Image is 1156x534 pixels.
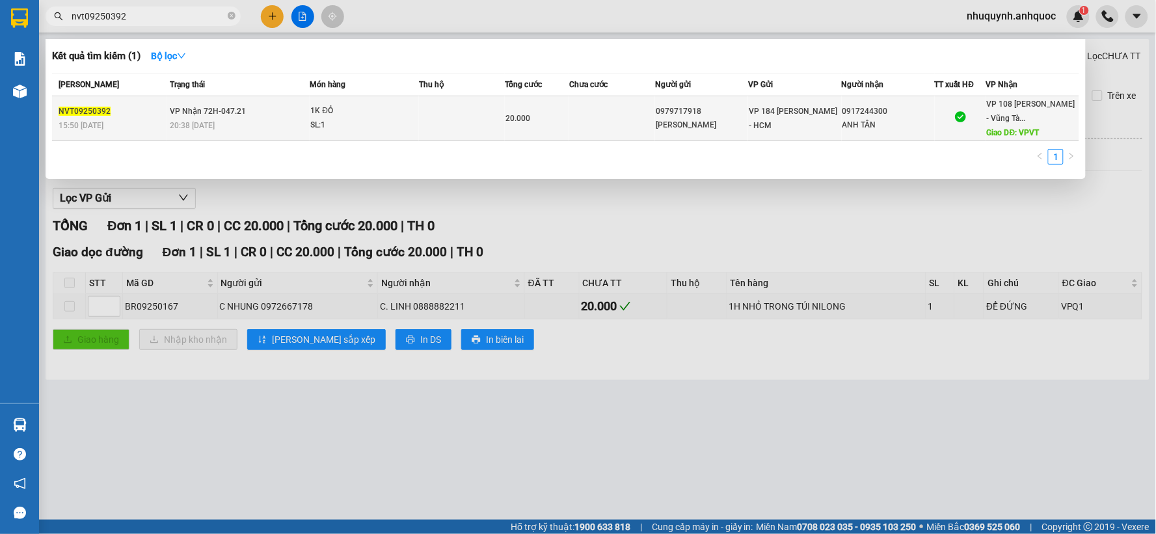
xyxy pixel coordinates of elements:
img: warehouse-icon [13,85,27,98]
li: 1 [1048,149,1064,165]
div: [PERSON_NAME] [656,118,747,132]
div: 0979717918 [656,105,747,118]
span: VP 184 [PERSON_NAME] - HCM [749,107,837,130]
img: warehouse-icon [13,418,27,432]
span: notification [14,477,26,490]
span: Thu hộ [419,80,444,89]
div: 1K ĐỎ [310,104,408,118]
span: Món hàng [310,80,345,89]
span: NVT09250392 [59,107,111,116]
span: 20:38 [DATE] [170,121,215,130]
img: logo-vxr [11,8,28,28]
li: Previous Page [1032,149,1048,165]
span: close-circle [228,12,235,20]
button: left [1032,149,1048,165]
div: SL: 1 [310,118,408,133]
span: search [54,12,63,21]
div: 0917244300 [842,105,934,118]
img: solution-icon [13,52,27,66]
span: VP Nhận [986,80,1018,89]
span: 15:50 [DATE] [59,121,103,130]
span: Tổng cước [505,80,542,89]
span: down [177,51,186,60]
span: close-circle [228,10,235,23]
span: TT xuất HĐ [935,80,975,89]
li: Next Page [1064,149,1079,165]
h3: Kết quả tìm kiếm ( 1 ) [52,49,141,63]
a: 1 [1049,150,1063,164]
div: ANH TÂN [842,118,934,132]
span: VP Gửi [748,80,773,89]
span: right [1068,152,1075,160]
span: VP Nhận 72H-047.21 [170,107,246,116]
strong: Bộ lọc [151,51,186,61]
span: Trạng thái [170,80,205,89]
button: right [1064,149,1079,165]
span: Chưa cước [569,80,608,89]
span: left [1036,152,1044,160]
span: 20.000 [505,114,530,123]
span: message [14,507,26,519]
span: VP 108 [PERSON_NAME] - Vũng Tà... [987,100,1075,123]
span: Người gửi [655,80,691,89]
span: Giao DĐ: VPVT [987,128,1040,137]
button: Bộ lọcdown [141,46,196,66]
input: Tìm tên, số ĐT hoặc mã đơn [72,9,225,23]
span: Người nhận [842,80,884,89]
span: [PERSON_NAME] [59,80,119,89]
span: question-circle [14,448,26,461]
